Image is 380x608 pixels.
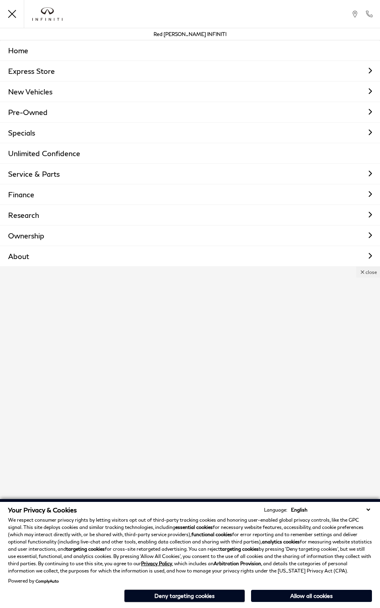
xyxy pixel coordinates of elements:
[214,560,261,566] strong: Arbitration Provision
[124,589,245,602] button: Deny targeting cookies
[220,546,259,552] strong: targeting cookies
[356,267,380,278] button: close menu
[251,590,372,602] button: Allow all cookies
[141,560,172,566] a: Privacy Policy
[154,31,226,37] a: Red [PERSON_NAME] INFINITI
[264,508,287,512] div: Language:
[8,579,59,583] div: Powered by
[289,506,372,514] select: Language Select
[35,579,59,583] a: ComplyAuto
[8,516,372,575] p: We respect consumer privacy rights by letting visitors opt out of third-party tracking cookies an...
[32,7,62,21] a: infiniti
[191,531,232,537] strong: functional cookies
[8,506,77,514] span: Your Privacy & Cookies
[262,539,300,545] strong: analytics cookies
[175,524,213,530] strong: essential cookies
[32,7,62,21] img: INFINITI
[66,546,105,552] strong: targeting cookies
